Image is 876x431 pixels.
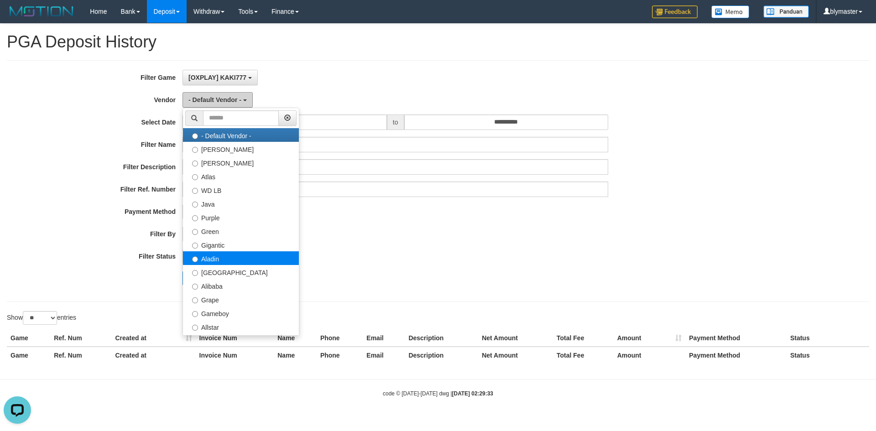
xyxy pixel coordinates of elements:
[652,5,698,18] img: Feedback.jpg
[183,306,299,320] label: Gameboy
[196,347,274,363] th: Invoice Num
[111,347,195,363] th: Created at
[685,347,787,363] th: Payment Method
[23,311,57,325] select: Showentries
[383,390,493,397] small: code © [DATE]-[DATE] dwg |
[192,325,198,331] input: Allstar
[182,70,258,85] button: [OXPLAY] KAKI777
[363,347,405,363] th: Email
[182,92,253,108] button: - Default Vendor -
[452,390,493,397] strong: [DATE] 02:29:33
[192,202,198,208] input: Java
[192,174,198,180] input: Atlas
[685,330,787,347] th: Payment Method
[553,330,614,347] th: Total Fee
[7,347,50,363] th: Game
[478,347,553,363] th: Net Amount
[363,330,405,347] th: Email
[183,169,299,183] label: Atlas
[192,256,198,262] input: Aladin
[192,188,198,194] input: WD LB
[711,5,750,18] img: Button%20Memo.svg
[614,330,686,347] th: Amount
[317,330,363,347] th: Phone
[196,330,274,347] th: Invoice Num
[183,292,299,306] label: Grape
[7,5,76,18] img: MOTION_logo.png
[183,156,299,169] label: [PERSON_NAME]
[192,133,198,139] input: - Default Vendor -
[478,330,553,347] th: Net Amount
[188,96,241,104] span: - Default Vendor -
[192,284,198,290] input: Alibaba
[274,347,317,363] th: Name
[7,33,869,51] h1: PGA Deposit History
[183,224,299,238] label: Green
[387,114,404,130] span: to
[183,128,299,142] label: - Default Vendor -
[183,251,299,265] label: Aladin
[183,210,299,224] label: Purple
[192,147,198,153] input: [PERSON_NAME]
[183,265,299,279] label: [GEOGRAPHIC_DATA]
[192,161,198,166] input: [PERSON_NAME]
[183,142,299,156] label: [PERSON_NAME]
[763,5,809,18] img: panduan.png
[192,270,198,276] input: [GEOGRAPHIC_DATA]
[192,229,198,235] input: Green
[274,330,317,347] th: Name
[553,347,614,363] th: Total Fee
[192,297,198,303] input: Grape
[614,347,686,363] th: Amount
[50,347,111,363] th: Ref. Num
[50,330,111,347] th: Ref. Num
[7,330,50,347] th: Game
[317,347,363,363] th: Phone
[4,4,31,31] button: Open LiveChat chat widget
[192,311,198,317] input: Gameboy
[183,183,299,197] label: WD LB
[192,215,198,221] input: Purple
[183,238,299,251] label: Gigantic
[183,279,299,292] label: Alibaba
[192,243,198,249] input: Gigantic
[111,330,195,347] th: Created at
[405,347,478,363] th: Description
[188,74,246,81] span: [OXPLAY] KAKI777
[183,320,299,333] label: Allstar
[787,330,869,347] th: Status
[183,197,299,210] label: Java
[7,311,76,325] label: Show entries
[405,330,478,347] th: Description
[787,347,869,363] th: Status
[183,333,299,347] label: Xtr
